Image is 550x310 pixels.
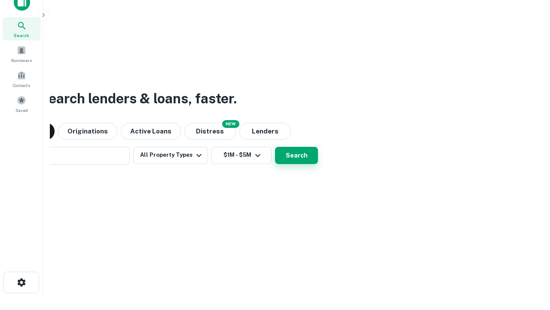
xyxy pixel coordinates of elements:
[3,67,40,90] a: Contacts
[121,123,181,140] button: Active Loans
[184,123,236,140] button: Search distressed loans with lien and other non-mortgage details.
[133,147,208,164] button: All Property Types
[3,42,40,65] a: Borrowers
[39,88,237,109] h3: Search lenders & loans, faster.
[211,147,272,164] button: $1M - $5M
[222,120,239,128] div: NEW
[11,57,32,64] span: Borrowers
[239,123,291,140] button: Lenders
[14,32,29,39] span: Search
[275,147,318,164] button: Search
[58,123,117,140] button: Originations
[15,107,28,114] span: Saved
[3,92,40,115] a: Saved
[13,82,30,89] span: Contacts
[3,17,40,40] a: Search
[507,241,550,282] iframe: Chat Widget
